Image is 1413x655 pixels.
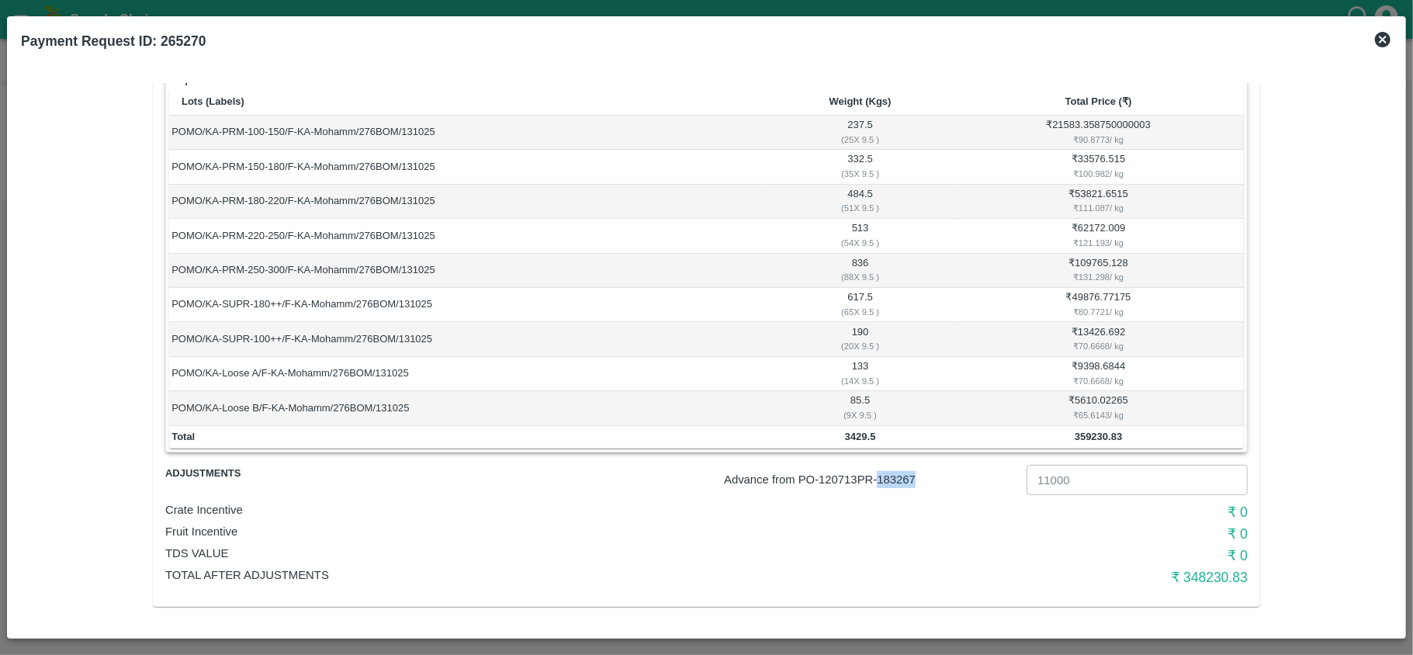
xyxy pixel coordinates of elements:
[169,357,767,391] td: POMO/KA-Loose A/F-KA-Mohamm/276BOM/131025
[953,254,1244,288] td: ₹ 109765.128
[887,567,1248,588] h6: ₹ 348230.83
[953,322,1244,356] td: ₹ 13426.692
[770,133,951,147] div: ( 25 X 9.5 )
[165,567,887,584] p: Total After adjustments
[956,374,1242,388] div: ₹ 70.6668 / kg
[169,185,767,219] td: POMO/KA-PRM-180-220/F-KA-Mohamm/276BOM/131025
[953,219,1244,253] td: ₹ 62172.009
[165,501,887,518] p: Crate Incentive
[165,465,345,483] span: Adjustments
[770,374,951,388] div: ( 14 X 9.5 )
[182,95,244,107] b: Lots (Labels)
[770,305,951,319] div: ( 65 X 9.5 )
[956,236,1242,250] div: ₹ 121.193 / kg
[169,322,767,356] td: POMO/KA-SUPR-100++/F-KA-Mohamm/276BOM/131025
[21,33,206,49] b: Payment Request ID: 265270
[1065,95,1132,107] b: Total Price (₹)
[767,357,953,391] td: 133
[767,322,953,356] td: 190
[956,133,1242,147] div: ₹ 90.8773 / kg
[887,545,1248,567] h6: ₹ 0
[169,254,767,288] td: POMO/KA-PRM-250-300/F-KA-Mohamm/276BOM/131025
[770,408,951,422] div: ( 9 X 9.5 )
[767,288,953,322] td: 617.5
[953,150,1244,184] td: ₹ 33576.515
[770,167,951,181] div: ( 35 X 9.5 )
[767,254,953,288] td: 836
[169,391,767,425] td: POMO/KA-Loose B/F-KA-Mohamm/276BOM/131025
[887,523,1248,545] h6: ₹ 0
[770,270,951,284] div: ( 88 X 9.5 )
[956,339,1242,353] div: ₹ 70.6668 / kg
[169,288,767,322] td: POMO/KA-SUPR-180++/F-KA-Mohamm/276BOM/131025
[165,545,887,562] p: TDS VALUE
[953,185,1244,219] td: ₹ 53821.6515
[169,219,767,253] td: POMO/KA-PRM-220-250/F-KA-Mohamm/276BOM/131025
[770,236,951,250] div: ( 54 X 9.5 )
[171,431,195,442] b: Total
[829,95,892,107] b: Weight (Kgs)
[887,501,1248,523] h6: ₹ 0
[767,219,953,253] td: 513
[169,116,767,150] td: POMO/KA-PRM-100-150/F-KA-Mohamm/276BOM/131025
[953,357,1244,391] td: ₹ 9398.6844
[770,339,951,353] div: ( 20 X 9.5 )
[953,116,1244,150] td: ₹ 21583.358750000003
[724,471,1020,488] p: Advance from PO- 120713 PR- 183267
[770,201,951,215] div: ( 51 X 9.5 )
[956,305,1242,319] div: ₹ 80.7721 / kg
[767,150,953,184] td: 332.5
[1027,465,1248,494] input: Advance
[1075,431,1122,442] b: 359230.83
[845,431,876,442] b: 3429.5
[956,201,1242,215] div: ₹ 111.087 / kg
[956,270,1242,284] div: ₹ 131.298 / kg
[767,116,953,150] td: 237.5
[956,408,1242,422] div: ₹ 65.6143 / kg
[767,391,953,425] td: 85.5
[956,167,1242,181] div: ₹ 100.982 / kg
[165,523,887,540] p: Fruit Incentive
[169,150,767,184] td: POMO/KA-PRM-150-180/F-KA-Mohamm/276BOM/131025
[953,391,1244,425] td: ₹ 5610.02265
[767,185,953,219] td: 484.5
[953,288,1244,322] td: ₹ 49876.77175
